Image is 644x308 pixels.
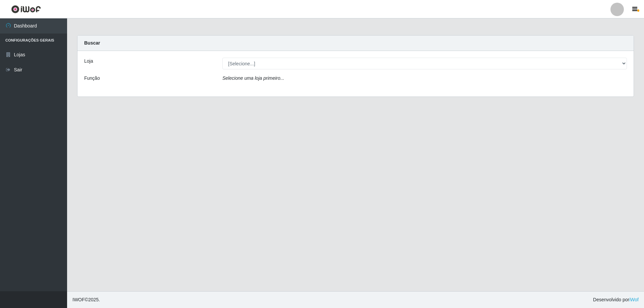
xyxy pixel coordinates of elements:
a: iWof [629,297,639,302]
span: © 2025 . [72,296,100,303]
span: Desenvolvido por [593,296,639,303]
strong: Buscar [84,40,100,46]
img: CoreUI Logo [11,5,41,13]
label: Loja [84,58,93,65]
i: Selecione uma loja primeiro... [222,75,284,81]
label: Função [84,75,100,82]
span: IWOF [72,297,85,302]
